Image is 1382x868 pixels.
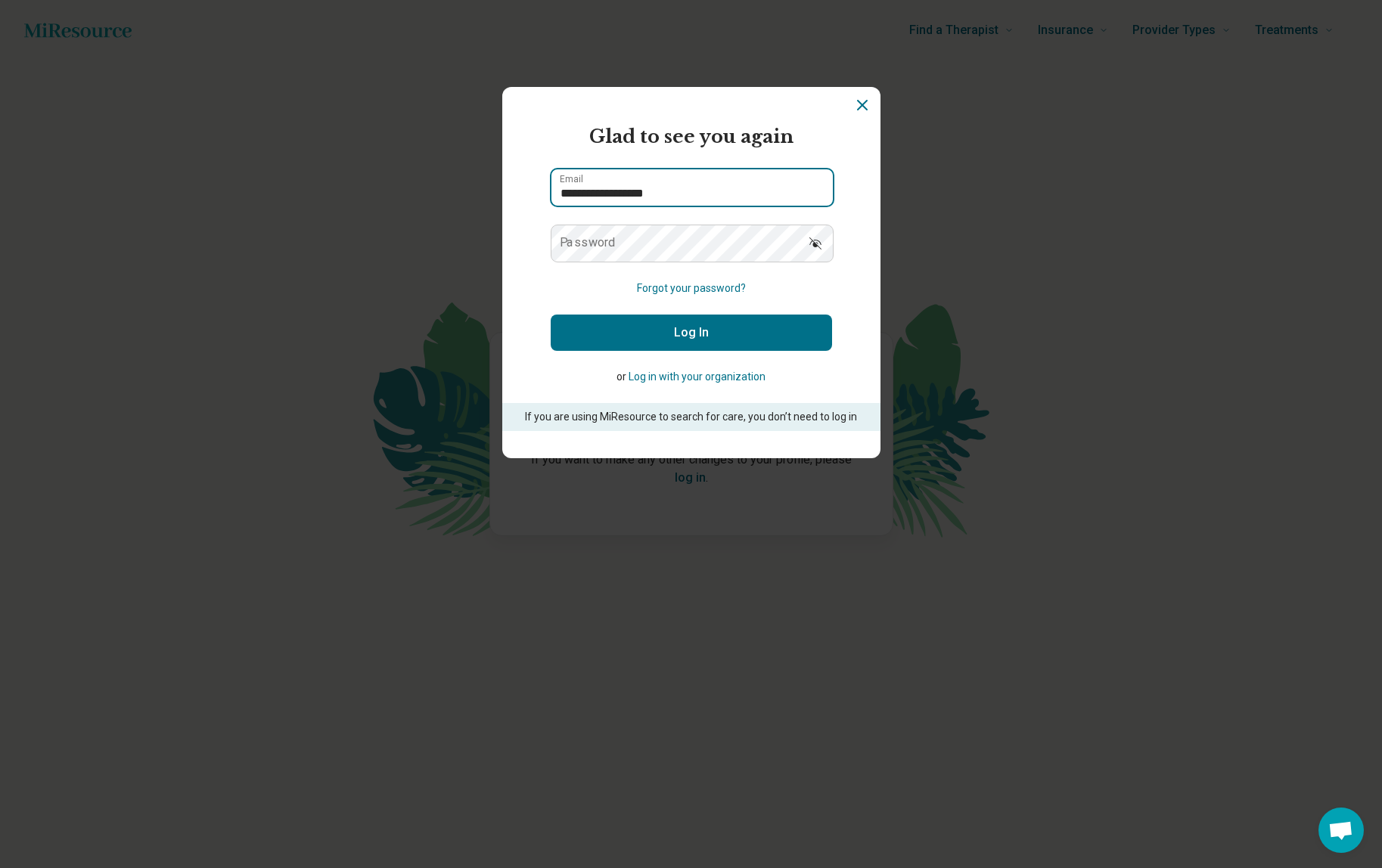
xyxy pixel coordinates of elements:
p: If you are using MiResource to search for care, you don’t need to log in [523,409,859,425]
label: Email [560,175,583,184]
h2: Glad to see you again [551,123,832,150]
button: Forgot your password? [637,281,746,296]
button: Log In [551,315,832,351]
label: Password [560,237,616,249]
button: Log in with your organization [629,369,766,385]
section: Login Dialog [502,87,880,458]
button: Dismiss [853,96,871,114]
p: or [551,369,832,385]
button: Show password [799,225,832,261]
